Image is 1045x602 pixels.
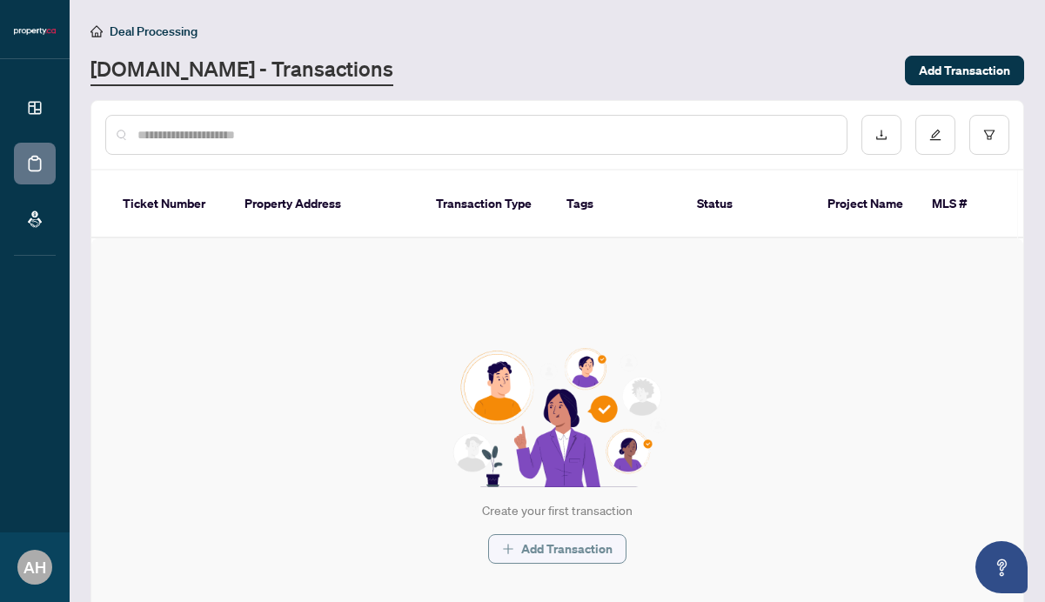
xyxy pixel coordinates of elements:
th: Property Address [231,171,422,238]
span: filter [983,129,995,141]
img: Null State Icon [445,348,670,487]
span: Add Transaction [919,57,1010,84]
th: Status [683,171,814,238]
span: home [90,25,103,37]
th: Ticket Number [109,171,231,238]
span: edit [929,129,941,141]
span: AH [23,555,46,579]
span: Add Transaction [521,535,613,563]
button: edit [915,115,955,155]
th: Project Name [814,171,918,238]
span: plus [502,543,514,555]
span: download [875,129,888,141]
span: Deal Processing [110,23,198,39]
th: MLS # [918,171,1022,238]
a: [DOMAIN_NAME] - Transactions [90,55,393,86]
button: Open asap [975,541,1028,593]
div: Create your first transaction [482,501,633,520]
th: Tags [553,171,683,238]
button: Add Transaction [905,56,1024,85]
img: logo [14,26,56,37]
button: filter [969,115,1009,155]
th: Transaction Type [422,171,553,238]
button: Add Transaction [488,534,626,564]
button: download [861,115,901,155]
